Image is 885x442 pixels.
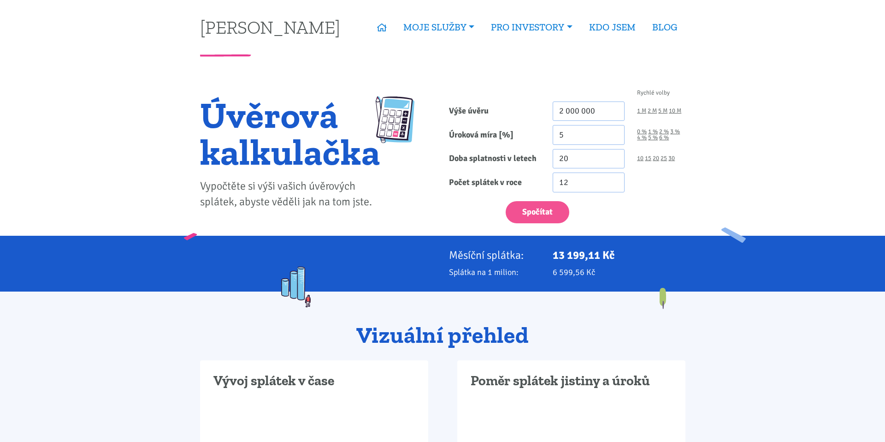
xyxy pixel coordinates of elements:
a: KDO JSEM [581,17,644,38]
a: 1 % [648,129,658,135]
a: 2 M [648,108,657,114]
a: 4 % [637,135,647,141]
p: Vypočtěte si výši vašich úvěrových splátek, abyste věděli jak na tom jste. [200,179,380,210]
a: 5 % [648,135,658,141]
p: Splátka na 1 milion: [449,266,540,279]
h2: Vizuální přehled [200,323,685,348]
label: Počet splátek v roce [442,173,546,192]
a: 2 % [659,129,669,135]
a: 20 [653,155,659,161]
p: Měsíční splátka: [449,249,540,262]
label: Doba splatnosti v letech [442,149,546,169]
a: PRO INVESTORY [483,17,580,38]
h1: Úvěrová kalkulačka [200,96,380,170]
a: 3 % [670,129,680,135]
label: Výše úvěru [442,102,546,121]
a: MOJE SLUŽBY [395,17,483,38]
p: 6 599,56 Kč [553,266,685,279]
span: Rychlé volby [637,90,670,96]
a: [PERSON_NAME] [200,18,340,36]
a: 5 M [658,108,667,114]
a: 10 [637,155,643,161]
a: 10 M [669,108,681,114]
button: Spočítat [506,201,569,224]
a: 15 [645,155,651,161]
a: BLOG [644,17,685,38]
h3: Poměr splátek jistiny a úroků [471,372,672,390]
label: Úroková míra [%] [442,125,546,145]
p: 13 199,11 Kč [553,249,685,262]
a: 25 [661,155,667,161]
a: 6 % [659,135,669,141]
a: 1 M [637,108,646,114]
a: 0 % [637,129,647,135]
a: 30 [668,155,675,161]
h3: Vývoj splátek v čase [213,372,415,390]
